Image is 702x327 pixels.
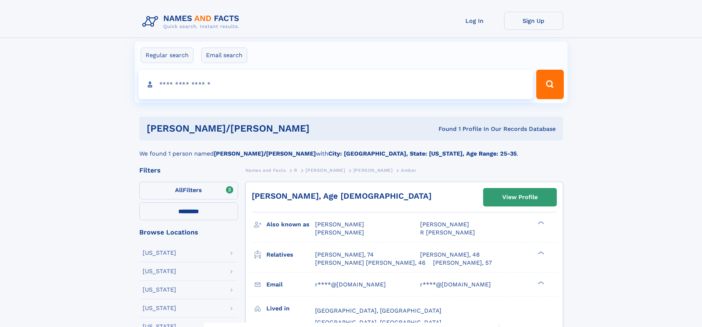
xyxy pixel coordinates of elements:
span: Amber [401,168,416,173]
span: [GEOGRAPHIC_DATA], [GEOGRAPHIC_DATA] [315,307,441,314]
span: [PERSON_NAME] [315,229,364,236]
span: [PERSON_NAME] [305,168,345,173]
span: [GEOGRAPHIC_DATA], [GEOGRAPHIC_DATA] [315,319,441,326]
div: ❯ [536,280,545,285]
a: Log In [445,12,504,30]
label: Email search [201,48,247,63]
span: [PERSON_NAME] [353,168,393,173]
h3: Also known as [266,218,315,231]
h3: Relatives [266,248,315,261]
button: Search Button [536,70,563,99]
a: Names and Facts [245,166,286,175]
a: [PERSON_NAME], 48 [420,251,480,259]
img: Logo Names and Facts [139,12,245,32]
h3: Email [266,278,315,291]
a: [PERSON_NAME] [305,166,345,175]
div: Browse Locations [139,229,238,236]
span: R [294,168,297,173]
div: ❯ [536,220,545,225]
div: Found 1 Profile In Our Records Database [374,125,556,133]
a: [PERSON_NAME], Age [DEMOGRAPHIC_DATA] [252,191,432,201]
h1: [PERSON_NAME]/[PERSON_NAME] [147,124,374,133]
b: City: [GEOGRAPHIC_DATA], State: [US_STATE], Age Range: 25-35 [328,150,517,157]
label: Filters [139,182,238,199]
div: [US_STATE] [143,305,176,311]
a: R [294,166,297,175]
div: ❯ [536,250,545,255]
div: We found 1 person named with . [139,140,563,158]
span: [PERSON_NAME] [420,221,469,228]
span: All [175,187,183,194]
a: [PERSON_NAME] [PERSON_NAME], 46 [315,259,426,267]
span: R [PERSON_NAME] [420,229,475,236]
h3: Lived in [266,302,315,315]
span: [PERSON_NAME] [315,221,364,228]
a: [PERSON_NAME] [353,166,393,175]
div: Filters [139,167,238,174]
div: [US_STATE] [143,250,176,256]
a: Sign Up [504,12,563,30]
input: search input [139,70,533,99]
a: View Profile [483,188,556,206]
label: Regular search [141,48,193,63]
a: [PERSON_NAME], 57 [433,259,492,267]
div: [US_STATE] [143,268,176,274]
a: [PERSON_NAME], 74 [315,251,374,259]
b: [PERSON_NAME]/[PERSON_NAME] [214,150,316,157]
div: View Profile [502,189,538,206]
div: [US_STATE] [143,287,176,293]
